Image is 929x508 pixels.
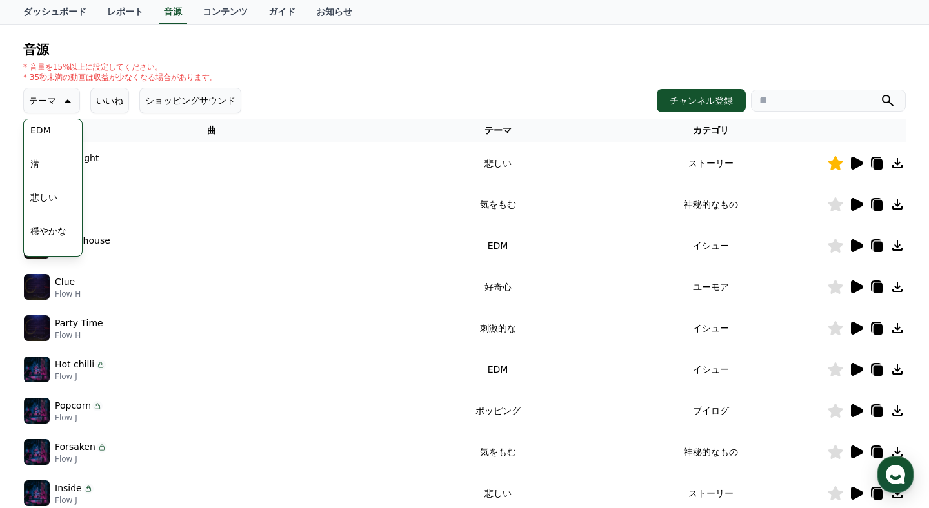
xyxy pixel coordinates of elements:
button: 可愛い [25,250,63,278]
p: Forsaken [55,440,95,454]
img: music [24,357,50,382]
p: Clue [55,275,75,289]
img: music [24,274,50,300]
p: Flow J [55,495,94,505]
td: EDM [401,349,595,390]
button: 穏やかな [25,217,72,245]
p: Flow J [55,371,106,382]
button: チャンネル登録 [657,89,746,112]
td: イシュー [595,308,827,349]
span: Messages [107,421,145,431]
img: music [24,439,50,465]
a: Messages [85,401,166,433]
td: ブイログ [595,390,827,431]
td: EDM [401,225,595,266]
td: イシュー [595,225,827,266]
img: music [24,315,50,341]
button: 溝 [25,150,45,178]
span: Home [33,420,55,431]
button: 悲しい [25,183,63,211]
td: 気をもむ [401,184,595,225]
p: Flow H [55,248,110,258]
img: music [24,480,50,506]
p: Flow H [55,289,81,299]
p: Hot chilli [55,358,94,371]
td: 悲しい [401,142,595,184]
th: テーマ [401,119,595,142]
p: Party Time [55,317,103,330]
p: * 35秒未満の動画は収益が少なくなる場合があります。 [23,72,217,83]
p: Inside [55,482,82,495]
th: 曲 [23,119,401,142]
button: テーマ [23,88,80,113]
a: Settings [166,401,248,433]
span: Settings [191,420,223,431]
td: 気をもむ [401,431,595,473]
button: ショッピングサウンド [139,88,241,113]
p: Flow J [55,413,103,423]
p: Flow J [55,454,107,464]
h4: 音源 [23,43,906,57]
button: EDM [25,116,56,144]
td: ユーモア [595,266,827,308]
th: カテゴリ [595,119,827,142]
td: 神秘的なもの [595,431,827,473]
p: * 音量を15%以上に設定してください。 [23,62,217,72]
a: Home [4,401,85,433]
td: 刺激的な [401,308,595,349]
td: 好奇心 [401,266,595,308]
td: ストーリー [595,142,827,184]
td: ポッピング [401,390,595,431]
img: music [24,398,50,424]
td: 神秘的なもの [595,184,827,225]
button: いいね [90,88,129,113]
p: Popcorn [55,399,91,413]
p: Flow H [55,330,103,340]
p: テーマ [29,92,56,110]
td: イシュー [595,349,827,390]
